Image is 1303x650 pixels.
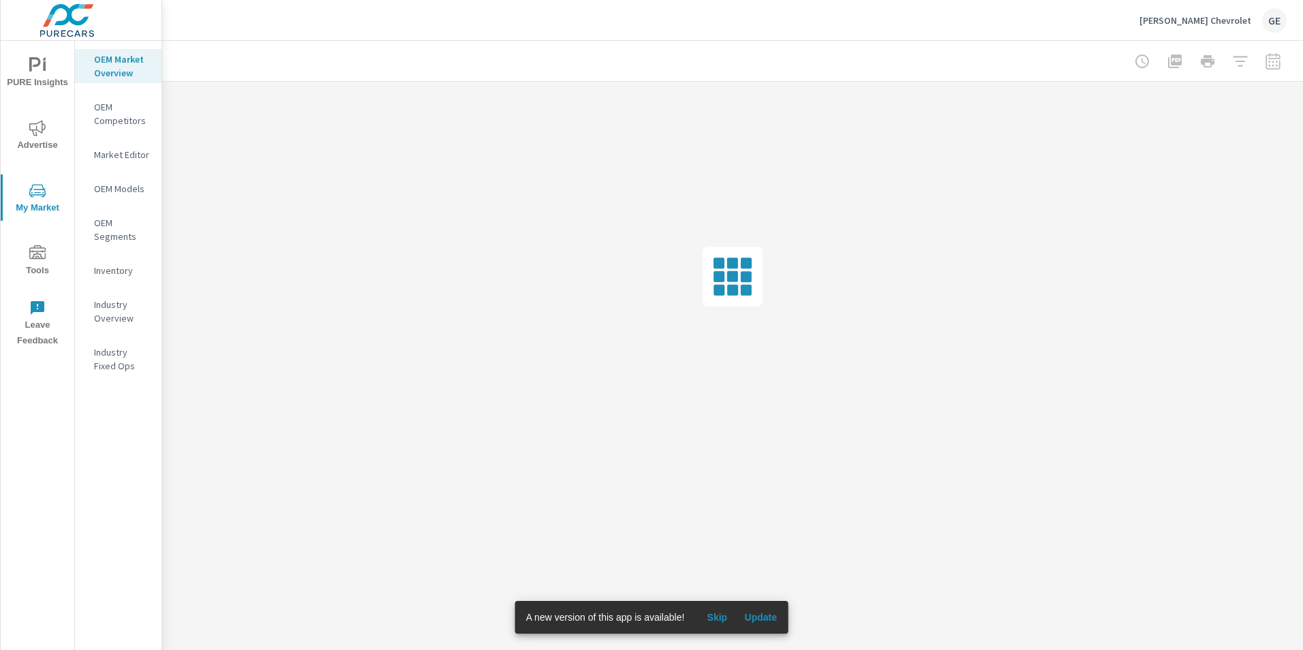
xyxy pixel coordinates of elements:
span: Advertise [5,120,70,153]
span: Update [744,611,777,623]
p: Industry Fixed Ops [94,345,151,373]
button: Update [739,606,782,628]
p: Inventory [94,264,151,277]
div: Market Editor [75,144,162,165]
span: PURE Insights [5,57,70,91]
div: nav menu [1,41,74,354]
p: [PERSON_NAME] Chevrolet [1139,14,1251,27]
span: Leave Feedback [5,300,70,349]
div: Inventory [75,260,162,281]
span: Skip [701,611,733,623]
p: Market Editor [94,148,151,161]
span: A new version of this app is available! [526,612,685,623]
div: Industry Overview [75,294,162,328]
p: OEM Segments [94,216,151,243]
p: Industry Overview [94,298,151,325]
div: Industry Fixed Ops [75,342,162,376]
p: OEM Competitors [94,100,151,127]
button: Skip [695,606,739,628]
div: OEM Competitors [75,97,162,131]
div: GE [1262,8,1287,33]
p: OEM Models [94,182,151,196]
span: Tools [5,245,70,279]
div: OEM Segments [75,213,162,247]
div: OEM Market Overview [75,49,162,83]
span: My Market [5,183,70,216]
div: OEM Models [75,179,162,199]
p: OEM Market Overview [94,52,151,80]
